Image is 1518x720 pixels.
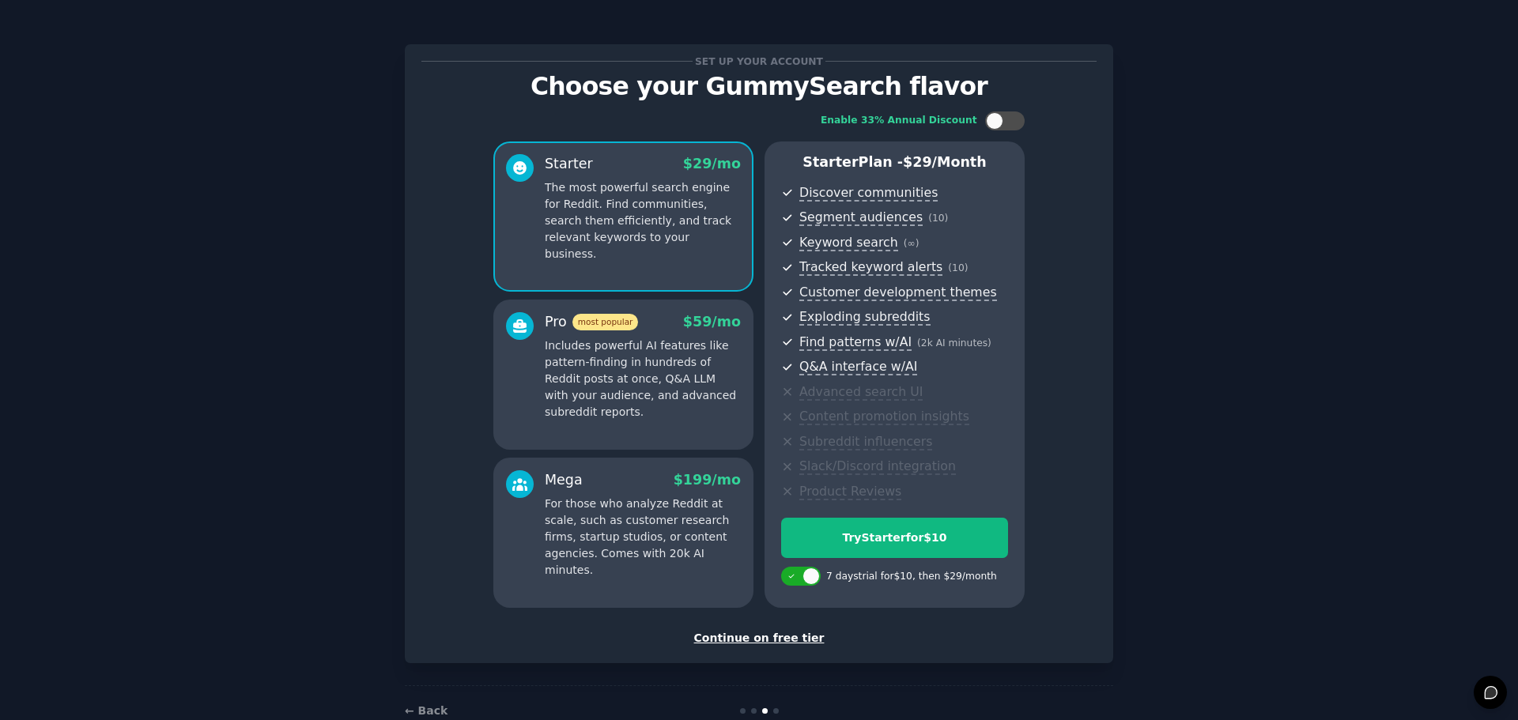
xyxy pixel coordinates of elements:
span: Segment audiences [799,209,923,226]
div: Mega [545,470,583,490]
span: ( 10 ) [948,262,968,273]
span: ( 10 ) [928,213,948,224]
span: most popular [572,314,639,330]
span: Product Reviews [799,484,901,500]
span: Exploding subreddits [799,309,930,326]
span: $ 199 /mo [674,472,741,488]
span: Subreddit influencers [799,434,932,450]
p: For those who analyze Reddit at scale, such as customer research firms, startup studios, or conte... [545,496,741,579]
div: Enable 33% Annual Discount [821,114,977,128]
span: $ 59 /mo [683,314,741,330]
span: $ 29 /mo [683,156,741,172]
p: Choose your GummySearch flavor [421,73,1097,100]
span: Tracked keyword alerts [799,259,942,276]
button: TryStarterfor$10 [781,518,1008,558]
p: The most powerful search engine for Reddit. Find communities, search them efficiently, and track ... [545,179,741,262]
span: Content promotion insights [799,409,969,425]
span: ( 2k AI minutes ) [917,337,991,349]
div: Pro [545,312,638,332]
span: $ 29 /month [903,154,987,170]
span: ( ∞ ) [904,238,919,249]
span: Find patterns w/AI [799,334,912,351]
p: Includes powerful AI features like pattern-finding in hundreds of Reddit posts at once, Q&A LLM w... [545,337,741,420]
div: Continue on free tier [421,630,1097,646]
span: Advanced search UI [799,384,923,401]
div: 7 days trial for $10 , then $ 29 /month [826,570,997,584]
span: Set up your account [693,53,826,70]
div: Starter [545,154,593,174]
div: Try Starter for $10 [782,530,1007,546]
span: Customer development themes [799,285,997,301]
a: ← Back [405,704,447,717]
span: Keyword search [799,235,898,251]
span: Slack/Discord integration [799,458,956,475]
span: Q&A interface w/AI [799,359,917,375]
span: Discover communities [799,185,938,202]
p: Starter Plan - [781,153,1008,172]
